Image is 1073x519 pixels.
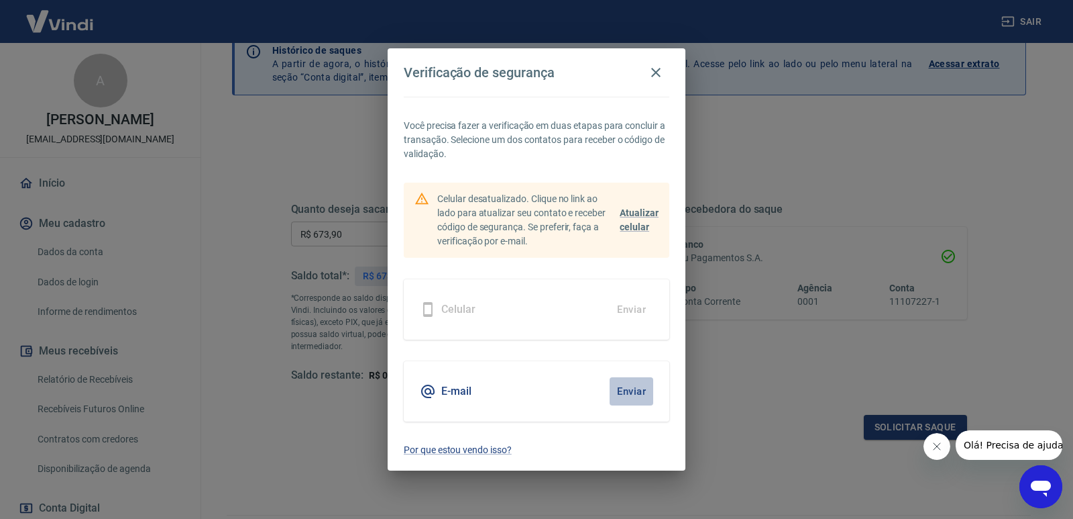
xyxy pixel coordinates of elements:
p: Você precisa fazer a verificação em duas etapas para concluir a transação. Selecione um dos conta... [404,119,669,161]
h4: Verificação de segurança [404,64,555,81]
iframe: Botão para abrir a janela de mensagens [1019,465,1062,508]
span: Atualizar celular [620,207,659,232]
h5: Celular [441,303,475,316]
button: Enviar [610,377,653,406]
a: Por que estou vendo isso? [404,443,669,457]
a: Atualizar celular [620,206,659,234]
h5: E-mail [441,385,471,398]
iframe: Mensagem da empresa [956,430,1062,460]
p: Celular desatualizado. Clique no link ao lado para atualizar seu contato e receber código de segu... [437,192,614,248]
iframe: Fechar mensagem [923,433,950,460]
span: Olá! Precisa de ajuda? [8,9,113,20]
